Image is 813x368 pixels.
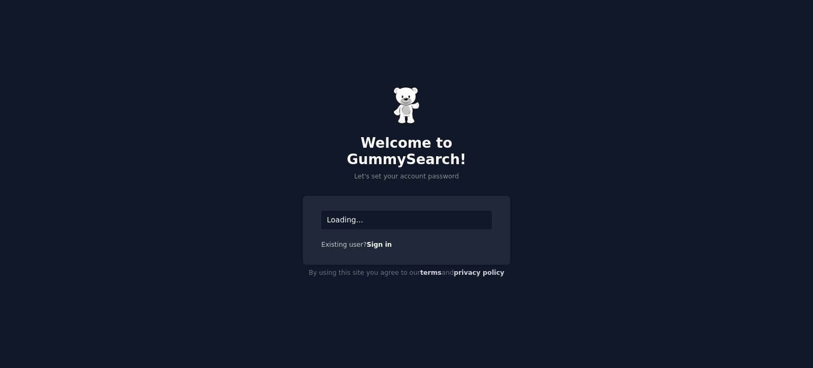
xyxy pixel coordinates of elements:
div: By using this site you agree to our and [303,265,510,282]
a: privacy policy [454,269,504,276]
h2: Welcome to GummySearch! [303,135,510,168]
p: Let's set your account password [303,172,510,182]
span: Existing user? [321,241,367,248]
a: terms [420,269,441,276]
a: Sign in [367,241,392,248]
div: Loading... [321,211,492,229]
img: Gummy Bear [393,87,420,124]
